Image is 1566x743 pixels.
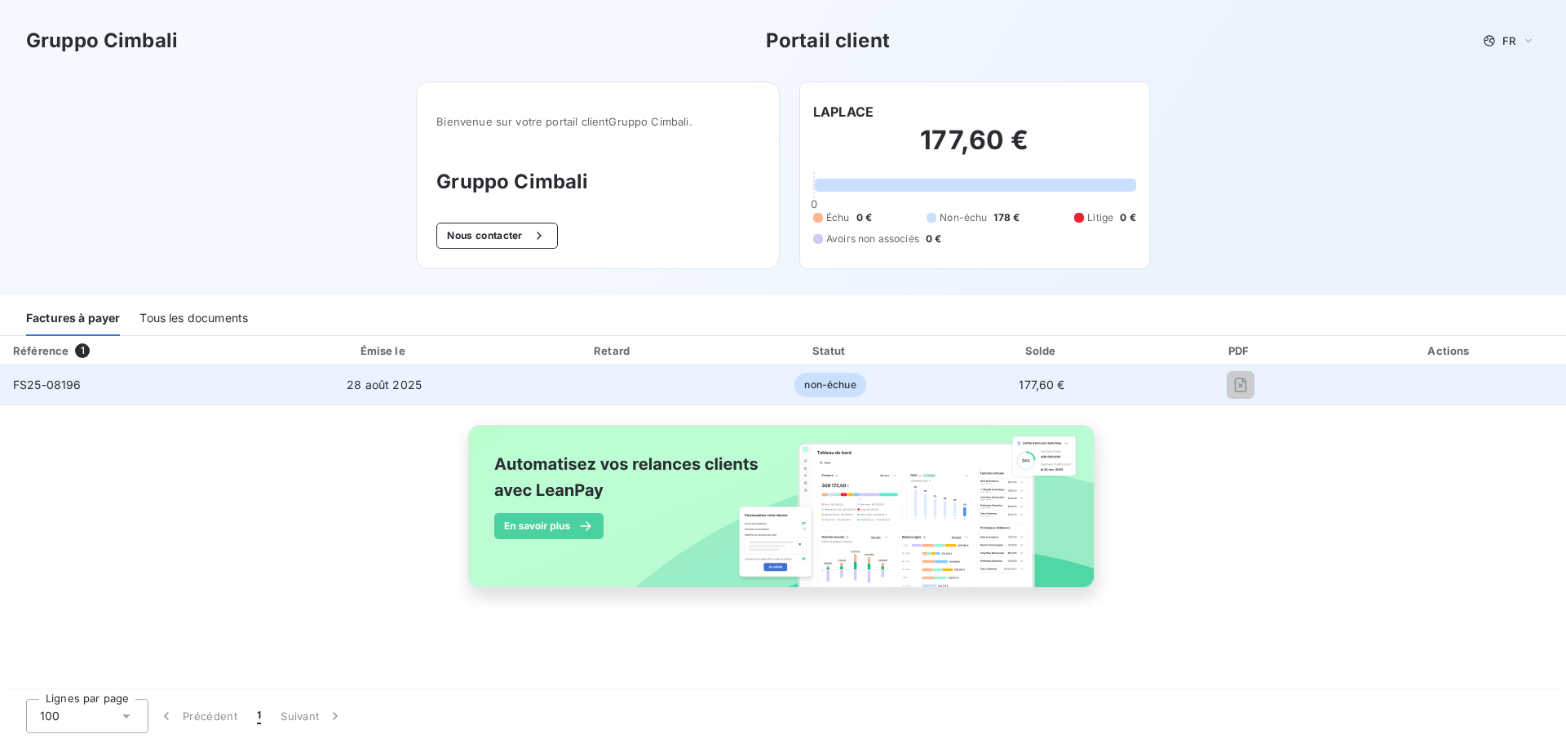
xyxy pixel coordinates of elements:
[1502,34,1515,47] span: FR
[1338,343,1563,359] div: Actions
[148,699,247,733] button: Précédent
[993,210,1020,225] span: 178 €
[271,699,353,733] button: Suivant
[247,699,271,733] button: 1
[1150,343,1331,359] div: PDF
[940,210,987,225] span: Non-échu
[257,708,261,724] span: 1
[813,124,1136,173] h2: 177,60 €
[26,26,178,55] h3: Gruppo Cimbali
[1120,210,1135,225] span: 0 €
[766,26,890,55] h3: Portail client
[826,210,850,225] span: Échu
[13,344,69,357] div: Référence
[436,115,759,128] span: Bienvenue sur votre portail client Gruppo Cimbali .
[436,167,759,197] h3: Gruppo Cimbali
[139,302,248,336] div: Tous les documents
[811,197,817,210] span: 0
[268,343,501,359] div: Émise le
[347,378,422,391] span: 28 août 2025
[826,232,919,246] span: Avoirs non associés
[926,232,941,246] span: 0 €
[813,102,874,122] h6: LAPLACE
[453,415,1113,616] img: banner
[940,343,1143,359] div: Solde
[856,210,872,225] span: 0 €
[794,373,865,397] span: non-échue
[1087,210,1113,225] span: Litige
[436,223,557,249] button: Nous contacter
[26,302,120,336] div: Factures à payer
[1019,378,1064,391] span: 177,60 €
[75,343,90,358] span: 1
[13,378,82,391] span: FS25-08196
[40,708,60,724] span: 100
[507,343,720,359] div: Retard
[727,343,935,359] div: Statut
